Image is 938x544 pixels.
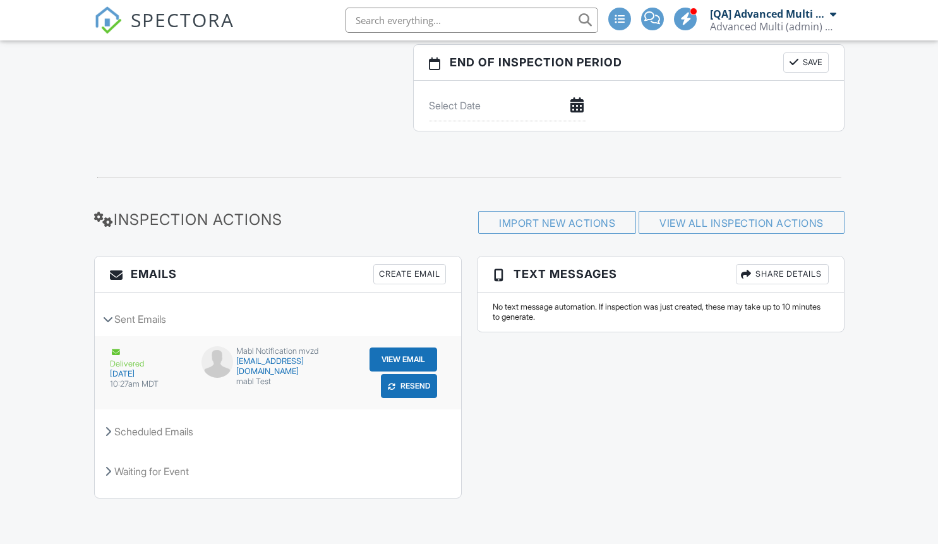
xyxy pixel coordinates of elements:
[373,264,446,284] div: Create Email
[201,346,233,378] img: default-user-f0147aede5fd5fa78ca7ade42f37bd4542148d508eef1c3d3ea960f66861d68b.jpg
[710,8,827,20] div: [QA] Advanced Multi (admin)
[95,454,461,488] div: Waiting for Event
[368,346,438,373] a: View Email
[478,211,636,234] div: Import New Actions
[450,54,622,71] span: End of Inspection Period
[95,302,461,336] div: Sent Emails
[429,90,587,121] input: Select Date
[94,6,122,34] img: The Best Home Inspection Software - Spectora
[201,356,354,377] div: [EMAIL_ADDRESS][DOMAIN_NAME]
[710,20,836,33] div: Advanced Multi (admin) Company
[201,346,354,356] div: Mabl Notification mvzd
[783,52,829,73] button: Save
[94,211,334,228] h3: Inspection Actions
[201,377,354,387] div: mabl Test
[346,8,598,33] input: Search everything...
[493,302,829,322] div: No text message automation. If inspection was just created, these may take up to 10 minutes to ge...
[478,257,844,293] h3: Text Messages
[110,379,186,389] div: 10:27am MDT
[370,348,437,372] button: View Email
[110,346,186,369] div: Delivered
[95,414,461,449] div: Scheduled Emails
[736,264,829,284] div: Share Details
[131,6,234,33] span: SPECTORA
[110,369,186,379] div: [DATE]
[381,374,437,398] button: Resend
[659,217,824,229] a: View All Inspection Actions
[95,257,461,293] h3: Emails
[94,17,234,44] a: SPECTORA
